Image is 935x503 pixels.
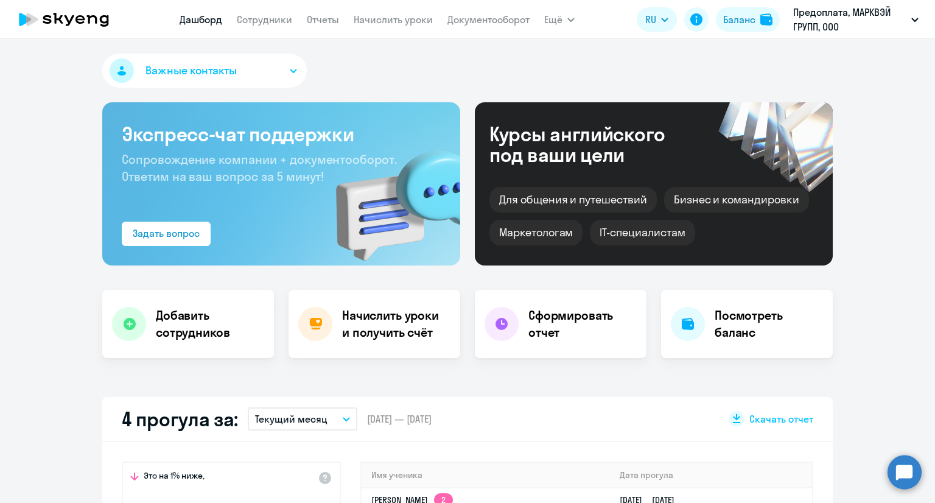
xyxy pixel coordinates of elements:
[156,307,264,341] h4: Добавить сотрудников
[528,307,637,341] h4: Сформировать отчет
[544,12,562,27] span: Ещё
[447,13,530,26] a: Документооборот
[637,7,677,32] button: RU
[489,124,698,165] div: Курсы английского под ваши цели
[760,13,772,26] img: balance
[749,412,813,426] span: Скачать отчет
[255,412,327,426] p: Текущий месяц
[723,12,755,27] div: Баланс
[122,222,211,246] button: Задать вопрос
[367,412,432,426] span: [DATE] — [DATE]
[544,7,575,32] button: Ещё
[102,54,307,88] button: Важные контакты
[122,152,397,184] span: Сопровождение компании + документооборот. Ответим на ваш вопрос за 5 минут!
[787,5,925,34] button: Предоплата, МАРКВЭЙ ГРУПП, ООО
[610,463,812,488] th: Дата прогула
[133,226,200,241] div: Задать вопрос
[793,5,906,34] p: Предоплата, МАРКВЭЙ ГРУПП, ООО
[489,220,583,245] div: Маркетологам
[715,307,823,341] h4: Посмотреть баланс
[645,12,656,27] span: RU
[307,13,339,26] a: Отчеты
[122,122,441,146] h3: Экспресс-чат поддержки
[716,7,780,32] button: Балансbalance
[237,13,292,26] a: Сотрудники
[318,128,460,266] img: bg-img
[362,463,610,488] th: Имя ученика
[180,13,222,26] a: Дашборд
[145,63,237,79] span: Важные контакты
[590,220,695,245] div: IT-специалистам
[122,407,238,431] h2: 4 прогула за:
[354,13,433,26] a: Начислить уроки
[489,187,657,213] div: Для общения и путешествий
[664,187,809,213] div: Бизнес и командировки
[144,470,205,485] span: Это на 1% ниже,
[342,307,448,341] h4: Начислить уроки и получить счёт
[248,407,357,431] button: Текущий месяц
